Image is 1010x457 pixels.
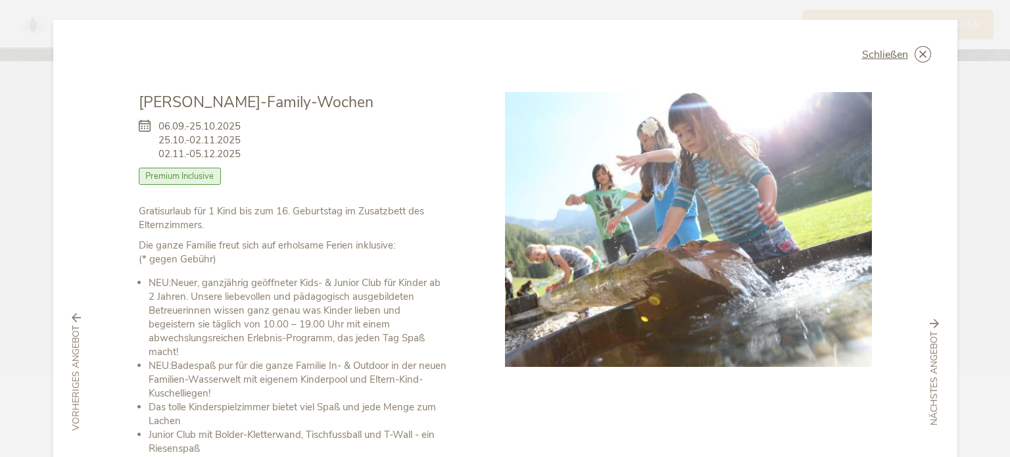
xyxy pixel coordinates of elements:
[928,331,941,425] span: nächstes Angebot
[139,168,222,185] span: Premium Inclusive
[139,239,395,252] b: Die ganze Familie freut sich auf erholsame Ferien inklusive:
[158,120,241,161] span: 06.09.-25.10.2025 25.10.-02.11.2025 02.11.-05.12.2025
[139,204,446,232] p: Gratisurlaub für 1 Kind bis zum 16. Geburtstag im Zusatzbett des Elternzimmers.
[139,92,373,112] span: [PERSON_NAME]-Family-Wochen
[862,49,908,60] span: Schließen
[149,276,171,289] b: NEU:
[70,325,83,431] span: vorheriges Angebot
[149,359,446,400] li: Badespaß pur für die ganze Familie In- & Outdoor in der neuen Familien-Wasserwelt mit eigenem Kin...
[149,359,171,372] b: NEU:
[139,239,446,266] p: (* gegen Gebühr)
[505,92,872,367] img: Sommer-Family-Wochen
[149,276,446,359] li: Neuer, ganzjährig geöffneter Kids- & Junior Club für Kinder ab 2 Jahren. Unsere liebevollen und p...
